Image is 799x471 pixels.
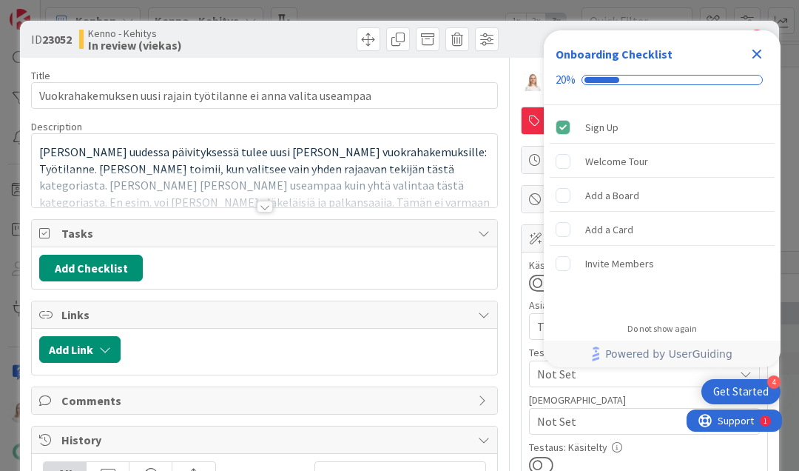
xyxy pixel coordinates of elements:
[42,32,72,47] b: 23052
[31,82,498,109] input: type card name here...
[529,300,760,310] div: Asiakas
[39,336,121,363] button: Add Link
[556,73,769,87] div: Checklist progress: 20%
[550,213,775,246] div: Add a Card is incomplete.
[537,412,734,430] span: Not Set
[544,30,781,367] div: Checklist Container
[585,118,618,136] div: Sign Up
[544,341,781,367] div: Footer
[550,145,775,178] div: Welcome Tour is incomplete.
[31,69,50,82] label: Title
[585,221,633,238] div: Add a Card
[61,392,471,410] span: Comments
[88,27,182,39] span: Kenno - Kehitys
[39,255,143,281] button: Add Checklist
[529,395,760,405] div: [DEMOGRAPHIC_DATA]
[529,260,760,270] div: Käsitelty suunnittelussa
[524,73,542,91] img: SL
[61,224,471,242] span: Tasks
[537,365,734,383] span: Not Set
[61,431,471,449] span: History
[585,255,654,273] div: Invite Members
[550,179,775,212] div: Add a Board is incomplete.
[556,73,576,87] div: 20%
[529,347,760,358] div: Testaus
[550,247,775,280] div: Invite Members is incomplete.
[745,42,769,66] div: Close Checklist
[61,306,471,324] span: Links
[767,375,781,389] div: 4
[551,341,773,367] a: Powered by UserGuiding
[585,153,648,170] div: Welcome Tour
[550,111,775,144] div: Sign Up is complete.
[31,120,82,133] span: Description
[31,2,67,20] span: Support
[605,345,732,363] span: Powered by UserGuiding
[627,323,697,335] div: Do not show again
[537,318,734,335] span: TA
[529,442,760,452] div: Testaus: Käsitelty
[88,39,182,51] b: In review (viekas)
[77,6,81,18] div: 1
[585,187,639,204] div: Add a Board
[39,144,492,227] span: [PERSON_NAME] uudessa päivityksessä tulee uusi [PERSON_NAME] vuokrahakemuksille: Työtilanne. [PER...
[544,105,781,313] div: Checklist items
[31,30,72,48] span: ID
[556,45,672,63] div: Onboarding Checklist
[701,379,781,404] div: Open Get Started checklist, remaining modules: 4
[713,384,769,399] div: Get Started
